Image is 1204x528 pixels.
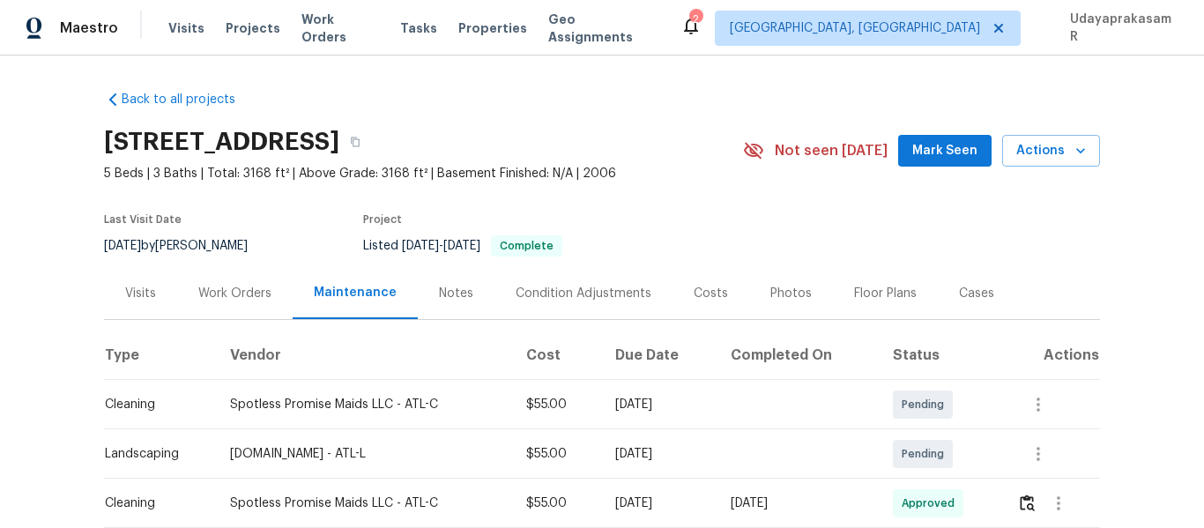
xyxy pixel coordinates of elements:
[770,285,812,302] div: Photos
[1016,140,1086,162] span: Actions
[168,19,204,37] span: Visits
[694,285,728,302] div: Costs
[526,445,588,463] div: $55.00
[400,22,437,34] span: Tasks
[1003,331,1100,380] th: Actions
[363,240,562,252] span: Listed
[301,11,379,46] span: Work Orders
[125,285,156,302] div: Visits
[1020,495,1035,511] img: Review Icon
[493,241,561,251] span: Complete
[230,445,498,463] div: [DOMAIN_NAME] - ATL-L
[731,495,865,512] div: [DATE]
[443,240,480,252] span: [DATE]
[1017,482,1037,524] button: Review Icon
[902,495,962,512] span: Approved
[854,285,917,302] div: Floor Plans
[104,240,141,252] span: [DATE]
[230,495,498,512] div: Spotless Promise Maids LLC - ATL-C
[104,165,743,182] span: 5 Beds | 3 Baths | Total: 3168 ft² | Above Grade: 3168 ft² | Basement Finished: N/A | 2006
[689,11,702,28] div: 2
[339,126,371,158] button: Copy Address
[104,91,273,108] a: Back to all projects
[104,331,216,380] th: Type
[226,19,280,37] span: Projects
[402,240,480,252] span: -
[615,445,702,463] div: [DATE]
[104,214,182,225] span: Last Visit Date
[216,331,512,380] th: Vendor
[439,285,473,302] div: Notes
[1002,135,1100,167] button: Actions
[615,396,702,413] div: [DATE]
[230,396,498,413] div: Spotless Promise Maids LLC - ATL-C
[615,495,702,512] div: [DATE]
[902,396,951,413] span: Pending
[526,495,588,512] div: $55.00
[105,396,202,413] div: Cleaning
[717,331,879,380] th: Completed On
[898,135,992,167] button: Mark Seen
[879,331,1002,380] th: Status
[402,240,439,252] span: [DATE]
[104,133,339,151] h2: [STREET_ADDRESS]
[363,214,402,225] span: Project
[775,142,888,160] span: Not seen [DATE]
[198,285,271,302] div: Work Orders
[601,331,716,380] th: Due Date
[1063,11,1178,46] span: Udayaprakasam R
[548,11,659,46] span: Geo Assignments
[458,19,527,37] span: Properties
[105,495,202,512] div: Cleaning
[512,331,602,380] th: Cost
[104,235,269,257] div: by [PERSON_NAME]
[902,445,951,463] span: Pending
[105,445,202,463] div: Landscaping
[730,19,980,37] span: [GEOGRAPHIC_DATA], [GEOGRAPHIC_DATA]
[314,284,397,301] div: Maintenance
[959,285,994,302] div: Cases
[516,285,651,302] div: Condition Adjustments
[912,140,977,162] span: Mark Seen
[526,396,588,413] div: $55.00
[60,19,118,37] span: Maestro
